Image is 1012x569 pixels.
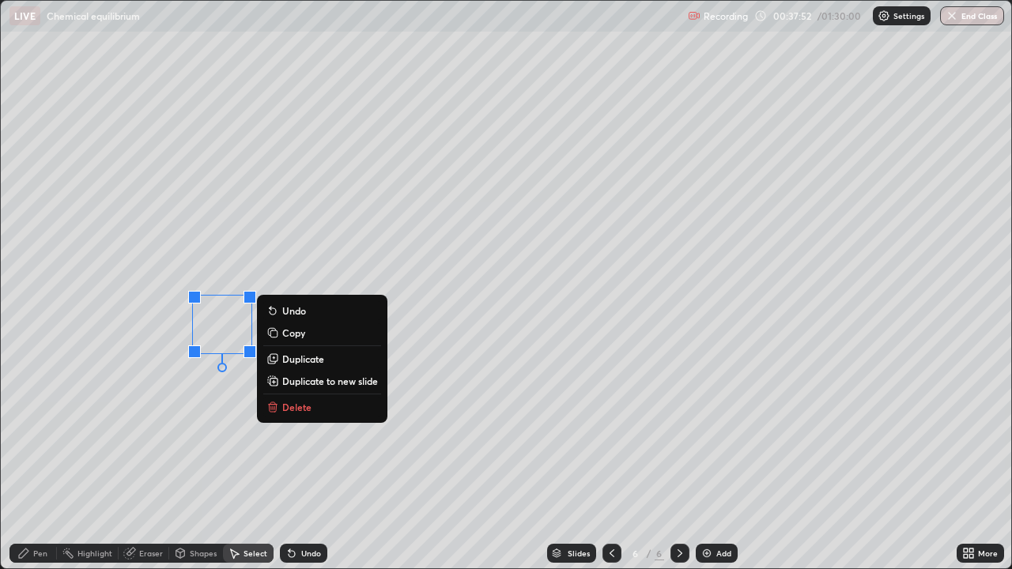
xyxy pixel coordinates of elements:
[282,304,306,317] p: Undo
[716,549,731,557] div: Add
[77,549,112,557] div: Highlight
[946,9,958,22] img: end-class-cross
[568,549,590,557] div: Slides
[263,323,381,342] button: Copy
[700,547,713,560] img: add-slide-button
[263,349,381,368] button: Duplicate
[282,401,312,413] p: Delete
[244,549,267,557] div: Select
[47,9,140,22] p: Chemical equilibrium
[282,375,378,387] p: Duplicate to new slide
[263,371,381,390] button: Duplicate to new slide
[282,352,324,365] p: Duplicate
[647,548,651,558] div: /
[33,549,47,557] div: Pen
[301,549,321,557] div: Undo
[688,9,700,22] img: recording.375f2c34.svg
[628,548,644,558] div: 6
[655,546,664,560] div: 6
[704,10,748,22] p: Recording
[893,12,924,20] p: Settings
[263,398,381,416] button: Delete
[940,6,1004,25] button: End Class
[282,326,305,339] p: Copy
[878,9,890,22] img: class-settings-icons
[263,301,381,320] button: Undo
[14,9,36,22] p: LIVE
[190,549,217,557] div: Shapes
[978,549,998,557] div: More
[139,549,163,557] div: Eraser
